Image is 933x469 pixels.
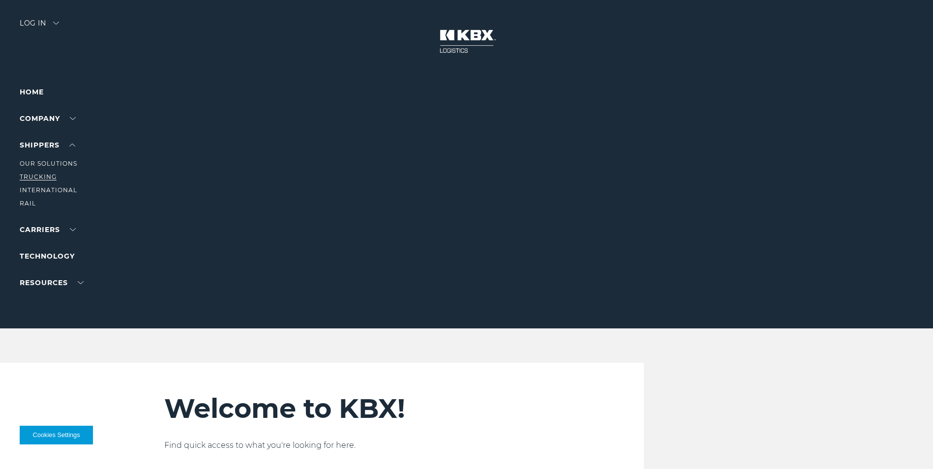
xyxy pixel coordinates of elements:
[53,22,59,25] img: arrow
[20,141,75,149] a: SHIPPERS
[20,173,57,180] a: Trucking
[20,426,93,444] button: Cookies Settings
[20,114,76,123] a: Company
[20,225,76,234] a: Carriers
[164,440,584,451] p: Find quick access to what you're looking for here.
[20,88,44,96] a: Home
[20,186,77,194] a: International
[20,160,77,167] a: Our Solutions
[20,252,75,261] a: Technology
[164,392,584,425] h2: Welcome to KBX!
[20,278,84,287] a: RESOURCES
[20,20,59,34] div: Log in
[20,200,36,207] a: RAIL
[430,20,504,63] img: kbx logo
